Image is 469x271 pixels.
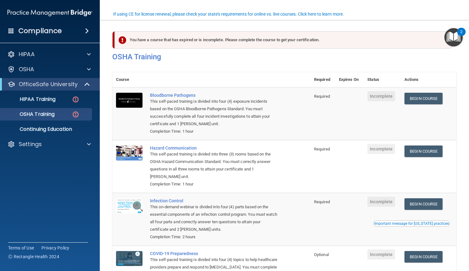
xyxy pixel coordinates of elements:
[8,254,59,260] span: Ⓒ Rectangle Health 2024
[8,245,34,251] a: Terms of Use
[150,128,279,135] div: Completion Time: 1 hour
[361,227,462,252] iframe: Drift Widget Chat Controller
[7,81,90,88] a: OfficeSafe University
[310,72,335,87] th: Required
[19,140,42,148] p: Settings
[314,94,330,99] span: Required
[112,52,457,61] h4: OSHA Training
[404,145,442,157] a: Begin Course
[444,28,463,47] button: Open Resource Center, 2 new notifications
[7,140,91,148] a: Settings
[314,147,330,151] span: Required
[41,245,70,251] a: Privacy Policy
[19,51,35,58] p: HIPAA
[367,144,395,154] span: Incomplete
[7,7,92,19] img: PMB logo
[367,91,395,101] span: Incomplete
[150,98,279,128] div: This self-paced training is divided into four (4) exposure incidents based on the OSHA Bloodborne...
[150,251,279,256] a: COVID-19 Preparedness
[374,222,449,225] div: Important message for [US_STATE] practices
[150,180,279,188] div: Completion Time: 1 hour
[4,96,56,102] p: HIPAA Training
[150,203,279,233] div: This on-demand webinar is divided into four (4) parts based on the essential components of an inf...
[150,233,279,241] div: Completion Time: 2 hours
[18,27,62,35] h4: Compliance
[150,145,279,150] a: Hazard Communication
[367,249,395,259] span: Incomplete
[115,31,452,49] div: You have a course that has expired or is incomplete. Please complete the course to get your certi...
[19,81,78,88] p: OfficeSafe University
[112,72,146,87] th: Course
[373,220,450,227] button: Read this if you are a dental practitioner in the state of CA
[118,36,126,44] img: exclamation-circle-solid-danger.72ef9ffc.png
[72,111,80,118] img: danger-circle.6113f641.png
[7,66,91,73] a: OSHA
[112,11,345,17] button: If using CE for license renewal, please check your state's requirements for online vs. live cours...
[72,96,80,103] img: danger-circle.6113f641.png
[150,150,279,180] div: This self-paced training is divided into three (3) rooms based on the OSHA Hazard Communication S...
[401,72,457,87] th: Actions
[404,251,442,263] a: Begin Course
[4,126,89,132] p: Continuing Education
[19,66,34,73] p: OSHA
[367,197,395,207] span: Incomplete
[314,200,330,204] span: Required
[404,93,442,104] a: Begin Course
[150,198,279,203] a: Infection Control
[113,12,344,16] div: If using CE for license renewal, please check your state's requirements for online vs. live cours...
[364,72,401,87] th: Status
[314,252,329,257] span: Optional
[4,111,55,117] p: OSHA Training
[335,72,364,87] th: Expires On
[460,32,462,40] div: 2
[404,198,442,210] a: Begin Course
[150,93,279,98] a: Bloodborne Pathogens
[7,51,91,58] a: HIPAA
